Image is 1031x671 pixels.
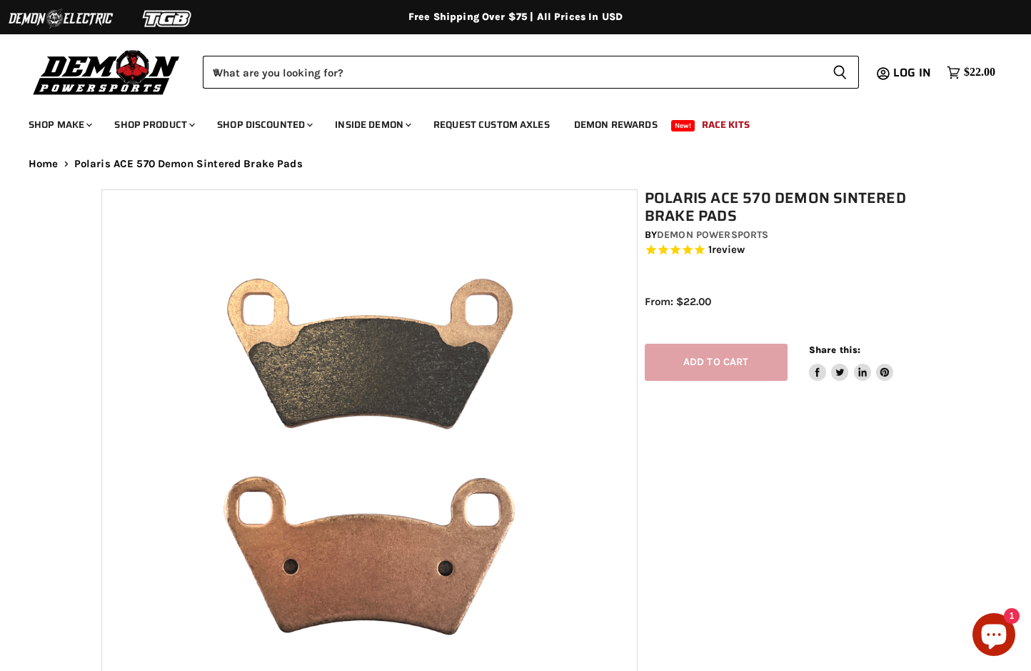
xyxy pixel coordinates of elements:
inbox-online-store-chat: Shopify online store chat [968,613,1020,660]
span: Share this: [809,344,860,355]
span: Polaris ACE 570 Demon Sintered Brake Pads [74,158,303,170]
a: $22.00 [940,62,1002,83]
h1: Polaris ACE 570 Demon Sintered Brake Pads [645,189,937,225]
span: From: $22.00 [645,295,711,308]
a: Log in [887,66,940,79]
aside: Share this: [809,344,894,382]
button: Search [821,56,859,89]
a: Inside Demon [324,110,420,139]
img: TGB Logo 2 [114,5,221,32]
a: Shop Make [18,110,101,139]
a: Demon Powersports [657,229,768,241]
a: Race Kits [691,110,760,139]
img: Demon Powersports [29,46,185,97]
span: Log in [893,64,931,81]
a: Shop Product [104,110,203,139]
a: Home [29,158,59,170]
span: review [712,244,745,257]
ul: Main menu [18,104,992,139]
a: Request Custom Axles [423,110,560,139]
span: $22.00 [964,66,995,79]
input: When autocomplete results are available use up and down arrows to review and enter to select [203,56,821,89]
span: Rated 5.0 out of 5 stars 1 reviews [645,243,937,258]
div: by [645,227,937,243]
img: Demon Electric Logo 2 [7,5,114,32]
a: Demon Rewards [563,110,668,139]
span: New! [671,120,695,131]
a: Shop Discounted [206,110,321,139]
span: 1 reviews [708,244,745,257]
form: Product [203,56,859,89]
